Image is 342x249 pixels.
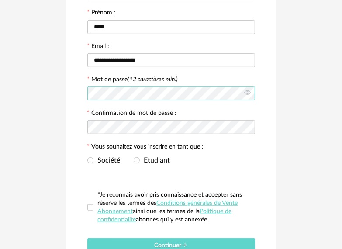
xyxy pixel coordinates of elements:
[93,157,121,164] span: Société
[87,144,204,152] label: Vous souhaitez vous inscrire en tant que :
[140,157,170,164] span: Etudiant
[92,76,178,83] label: Mot de passe
[98,208,232,223] a: Politique de confidentialité
[98,200,238,214] a: Conditions générales de Vente Abonnement
[87,10,116,17] label: Prénom :
[98,192,242,223] span: *Je reconnais avoir pris connaissance et accepter sans réserve les termes des ainsi que les terme...
[128,76,178,83] i: (12 caractères min.)
[87,43,110,51] label: Email :
[87,110,177,118] label: Confirmation de mot de passe :
[155,242,188,249] span: Continuer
